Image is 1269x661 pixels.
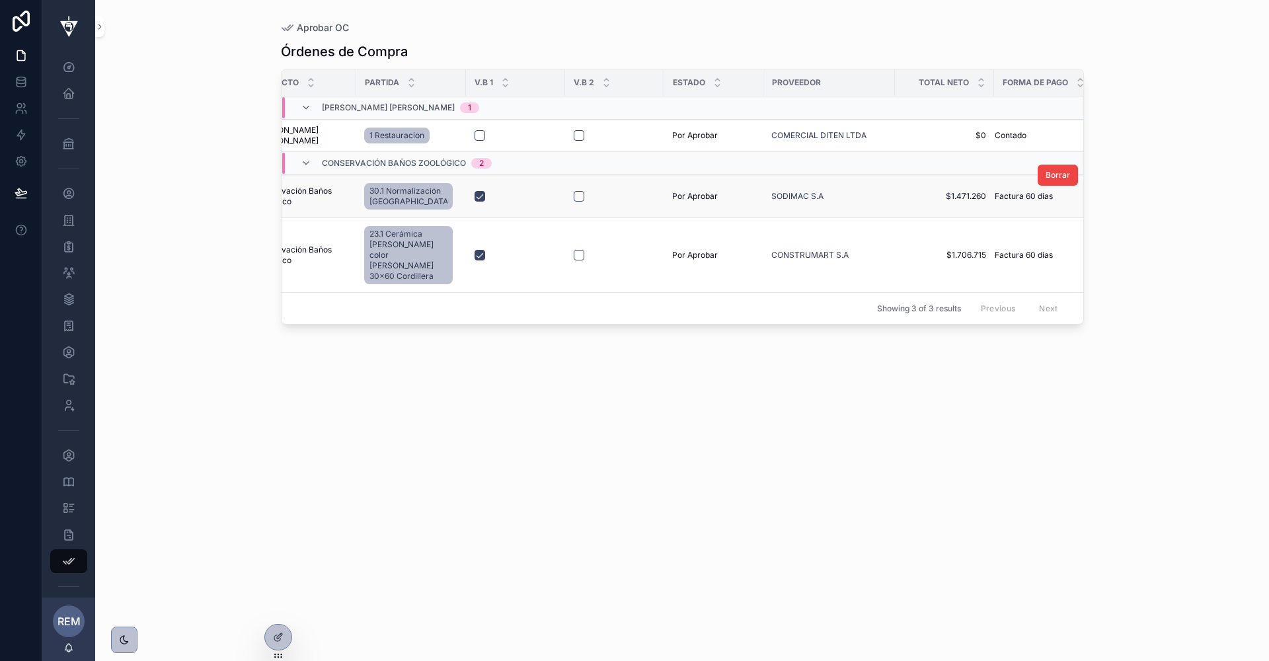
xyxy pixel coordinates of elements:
[365,77,399,88] span: Partida
[322,102,455,113] span: [PERSON_NAME] [PERSON_NAME]
[468,102,471,113] div: 1
[297,21,349,34] span: Aprobar OC
[903,250,986,260] a: $1.706.715
[771,250,849,260] a: CONSTRUMART S.A
[364,183,453,210] a: 30.1 Normalización [GEOGRAPHIC_DATA]
[58,613,81,629] span: REM
[281,21,349,34] a: Aprobar OC
[771,130,887,141] a: COMERCIAL DITEN LTDA
[771,191,887,202] a: SODIMAC S.A
[1038,165,1078,186] button: Borrar
[995,250,1077,260] a: Factura 60 dias
[369,186,447,207] span: 30.1 Normalización [GEOGRAPHIC_DATA]
[369,229,447,282] span: 23.1 Cerámica [PERSON_NAME] color [PERSON_NAME] 30x60 Cordillera
[479,158,484,169] div: 2
[672,191,755,202] a: Por Aprobar
[281,42,408,61] h1: Órdenes de Compra
[369,130,424,141] span: 1 Restauracion
[903,130,986,141] a: $0
[877,303,961,314] span: Showing 3 of 3 results
[772,77,821,88] span: Proveedor
[771,250,887,260] a: CONSTRUMART S.A
[364,128,430,143] a: 1 Restauracion
[322,158,466,169] span: Conservación Baños Zoológico
[672,191,718,202] span: Por Aprobar
[364,223,458,287] a: 23.1 Cerámica [PERSON_NAME] color [PERSON_NAME] 30x60 Cordillera
[53,16,85,37] img: App logo
[254,245,348,266] a: Conservación Baños Zoológico
[475,77,493,88] span: V.B 1
[1046,170,1070,180] span: Borrar
[672,130,718,141] span: Por Aprobar
[364,226,453,284] a: 23.1 Cerámica [PERSON_NAME] color [PERSON_NAME] 30x60 Cordillera
[673,77,705,88] span: Estado
[903,191,986,202] a: $1.471.260
[364,180,458,212] a: 30.1 Normalización [GEOGRAPHIC_DATA]
[254,125,348,146] a: [PERSON_NAME] [PERSON_NAME]
[42,53,95,598] div: scrollable content
[672,130,755,141] a: Por Aprobar
[995,191,1077,202] a: Factura 60 dias
[919,77,969,88] span: Total Neto
[364,125,458,146] a: 1 Restauracion
[995,130,1026,141] span: Contado
[574,77,594,88] span: V.B 2
[771,130,866,141] a: COMERCIAL DITEN LTDA
[995,250,1053,260] span: Factura 60 dias
[1003,77,1068,88] span: Forma de Pago
[995,130,1077,141] a: Contado
[995,191,1053,202] span: Factura 60 dias
[672,250,718,260] span: Por Aprobar
[771,191,824,202] a: SODIMAC S.A
[672,250,755,260] a: Por Aprobar
[254,186,348,207] a: Conservación Baños Zoológico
